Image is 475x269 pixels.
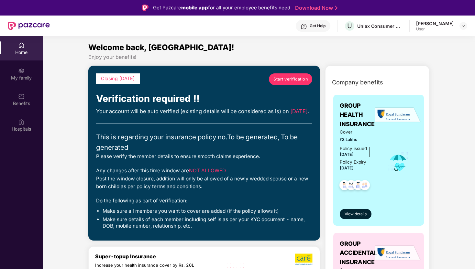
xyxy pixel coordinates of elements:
div: Unlax Consumer Solutions Private Limited [357,23,403,29]
span: Closing [DATE] [101,76,135,81]
a: Start verification [269,73,312,85]
span: [DATE] [340,166,354,170]
span: GROUP HEALTH INSURANCE [340,101,379,129]
div: Verification required !! [96,91,312,106]
img: svg+xml;base64,PHN2ZyBpZD0iSG9tZSIgeG1sbnM9Imh0dHA6Ly93d3cudzMub3JnLzIwMDAvc3ZnIiB3aWR0aD0iMjAiIG... [18,42,25,48]
span: NOT ALLOWED [189,167,226,174]
div: Policy issued [340,145,367,152]
span: ₹3 Lakhs [340,136,379,143]
img: Logo [142,5,149,11]
div: Enjoy your benefits! [88,54,429,60]
div: Any changes after this time window are . Post the window closure, addition will only be allowed o... [96,167,312,190]
img: b5dec4f62d2307b9de63beb79f102df3.png [295,253,313,265]
img: svg+xml;base64,PHN2ZyB4bWxucz0iaHR0cDovL3d3dy53My5vcmcvMjAwMC9zdmciIHdpZHRoPSI0OC45MTUiIGhlaWdodD... [343,178,359,194]
strong: mobile app [181,5,208,11]
img: insurerLogo [375,245,421,261]
img: svg+xml;base64,PHN2ZyBpZD0iSG9zcGl0YWxzIiB4bWxucz0iaHR0cDovL3d3dy53My5vcmcvMjAwMC9zdmciIHdpZHRoPS... [18,119,25,125]
span: Company benefits [332,78,383,87]
div: Get Help [310,23,326,28]
div: Your account will be auto verified (existing details will be considered as is) on . [96,107,312,116]
span: View details [345,211,367,217]
span: Cover [340,129,379,135]
div: User [416,27,454,32]
img: svg+xml;base64,PHN2ZyBpZD0iQmVuZWZpdHMiIHhtbG5zPSJodHRwOi8vd3d3LnczLm9yZy8yMDAwL3N2ZyIgd2lkdGg9Ij... [18,93,25,100]
img: svg+xml;base64,PHN2ZyB4bWxucz0iaHR0cDovL3d3dy53My5vcmcvMjAwMC9zdmciIHdpZHRoPSI0OC45NDMiIGhlaWdodD... [350,178,366,194]
span: Welcome back, [GEOGRAPHIC_DATA]! [88,43,234,52]
div: This is regarding your insurance policy no. To be generated, To be generated [96,132,312,153]
div: Please verify the member details to ensure smooth claims experience. [96,153,312,160]
a: Download Now [295,5,336,11]
span: [DATE] [290,108,308,114]
div: [PERSON_NAME] [416,20,454,27]
span: GROUP ACCIDENTAL INSURANCE [340,239,379,267]
li: Make sure all members you want to cover are added (if the policy allows it) [103,208,312,214]
img: svg+xml;base64,PHN2ZyB4bWxucz0iaHR0cDovL3d3dy53My5vcmcvMjAwMC9zdmciIHdpZHRoPSI0OC45NDMiIGhlaWdodD... [357,178,373,194]
span: [DATE] [340,152,354,157]
span: U [347,22,352,30]
img: svg+xml;base64,PHN2ZyB3aWR0aD0iMjAiIGhlaWdodD0iMjAiIHZpZXdCb3g9IjAgMCAyMCAyMCIgZmlsbD0ibm9uZSIgeG... [18,68,25,74]
div: Policy Expiry [340,159,366,166]
div: Super-topup Insurance [95,253,222,260]
img: svg+xml;base64,PHN2ZyB4bWxucz0iaHR0cDovL3d3dy53My5vcmcvMjAwMC9zdmciIHdpZHRoPSI0OC45NDMiIGhlaWdodD... [337,178,352,194]
div: Get Pazcare for all your employee benefits need [153,4,290,12]
span: Start verification [273,76,308,82]
img: Stroke [335,5,337,11]
button: View details [340,209,371,219]
img: New Pazcare Logo [8,22,50,30]
img: icon [388,152,409,173]
img: svg+xml;base64,PHN2ZyBpZD0iSGVscC0zMngzMiIgeG1sbnM9Imh0dHA6Ly93d3cudzMub3JnLzIwMDAvc3ZnIiB3aWR0aD... [301,23,307,30]
img: insurerLogo [375,107,421,123]
li: Make sure details of each member including self is as per your KYC document - name, DOB, mobile n... [103,216,312,230]
img: svg+xml;base64,PHN2ZyBpZD0iRHJvcGRvd24tMzJ4MzIiIHhtbG5zPSJodHRwOi8vd3d3LnczLm9yZy8yMDAwL3N2ZyIgd2... [461,23,466,28]
div: Do the following as part of verification: [96,197,312,205]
